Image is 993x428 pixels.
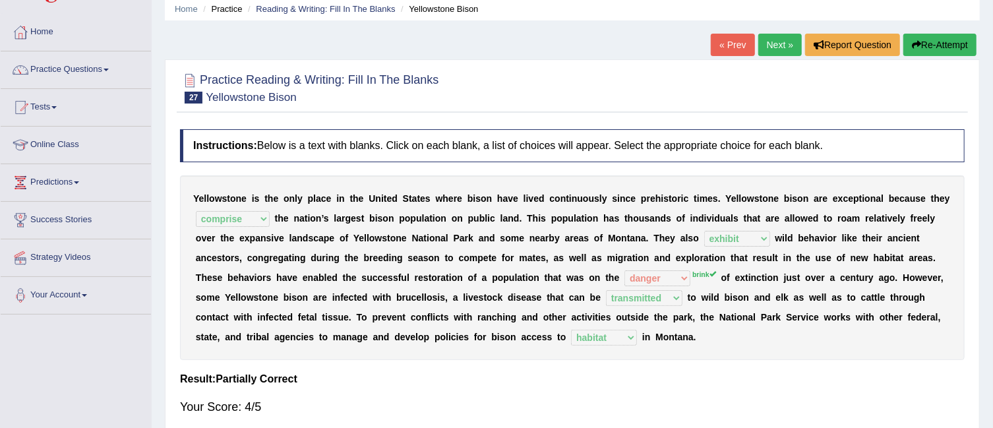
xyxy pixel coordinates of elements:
b: a [609,213,615,224]
b: l [737,193,739,204]
b: e [206,233,212,243]
b: r [342,213,345,224]
b: l [295,193,297,204]
b: e [823,193,828,204]
b: r [647,193,650,204]
b: o [230,193,236,204]
b: Y [193,193,199,204]
b: c [899,193,905,204]
b: h [353,193,359,204]
b: a [847,213,852,224]
b: e [448,193,454,204]
b: n [768,193,774,204]
b: y [945,193,950,204]
b: h [655,193,661,204]
b: i [538,213,541,224]
b: x [245,233,250,243]
b: v [529,193,534,204]
b: e [650,193,655,204]
b: e [533,193,539,204]
b: o [795,213,801,224]
b: e [241,193,247,204]
b: s [255,193,260,204]
b: b [479,213,485,224]
b: Instructions: [193,140,257,151]
b: s [425,193,431,204]
b: s [754,193,760,204]
b: l [524,193,526,204]
b: h [497,193,503,204]
b: s [475,193,481,204]
b: a [876,193,882,204]
b: i [569,193,572,204]
b: n [289,193,295,204]
b: c [684,193,689,204]
b: a [316,193,321,204]
b: t [694,193,697,204]
b: i [308,213,311,224]
b: o [841,213,847,224]
b: o [284,193,289,204]
b: a [766,213,771,224]
b: o [452,213,458,224]
a: Next » [758,34,802,56]
span: 27 [185,92,202,104]
b: i [252,193,255,204]
b: e [631,193,636,204]
b: l [289,233,292,243]
b: y [602,193,607,204]
b: o [672,193,678,204]
b: l [739,193,742,204]
b: e [359,193,364,204]
b: s [663,193,669,204]
b: y [297,193,303,204]
b: t [824,213,827,224]
b: p [308,193,314,204]
b: l [599,193,602,204]
b: o [762,193,768,204]
b: l [881,193,884,204]
b: a [425,213,430,224]
b: i [473,193,475,204]
b: d [539,193,545,204]
b: e [920,193,926,204]
b: t [582,213,585,224]
b: u [910,193,916,204]
b: c [549,193,555,204]
b: i [526,193,529,204]
a: Tests [1,89,151,122]
b: a [299,213,305,224]
b: T [527,213,533,224]
b: s [308,233,313,243]
b: t [417,193,421,204]
b: e [833,193,838,204]
b: i [381,193,384,204]
b: c [313,233,318,243]
b: u [416,213,422,224]
b: n [693,213,699,224]
b: n [803,193,809,204]
b: n [375,193,381,204]
b: n [293,213,299,224]
li: Yellowstone Bison [398,3,478,15]
b: a [292,233,297,243]
b: e [917,213,922,224]
b: u [578,193,584,204]
b: c [490,213,495,224]
b: . [520,213,522,224]
a: Home [1,14,151,47]
b: i [433,213,435,224]
b: e [775,213,780,224]
b: x [838,193,843,204]
b: S [403,193,409,204]
b: w [436,193,443,204]
b: r [914,213,917,224]
b: w [747,193,754,204]
b: h [603,213,609,224]
b: b [467,193,473,204]
b: t [931,193,934,204]
b: n [339,193,345,204]
b: n [457,213,463,224]
a: Your Account [1,277,151,310]
b: s [916,193,921,204]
